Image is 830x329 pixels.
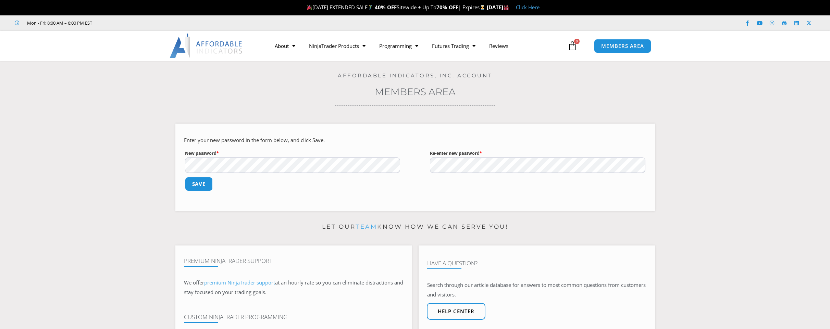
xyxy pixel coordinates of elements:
a: Affordable Indicators, Inc. Account [338,72,492,79]
h4: Premium NinjaTrader Support [184,257,403,264]
a: About [268,38,302,54]
a: 0 [557,36,587,56]
span: 0 [574,39,580,44]
a: Members Area [375,86,456,98]
h4: Have A Question? [427,260,646,267]
img: LogoAI | Affordable Indicators – NinjaTrader [170,34,243,58]
span: Help center [438,309,474,314]
label: New password [185,149,400,157]
p: Let our know how we can serve you! [175,222,655,232]
img: 🏌️‍♂️ [368,5,373,10]
nav: Menu [268,38,566,54]
a: Help center [427,303,485,320]
h4: Custom NinjaTrader Programming [184,314,403,320]
span: Mon - Fri: 8:00 AM – 6:00 PM EST [25,19,92,27]
span: MEMBERS AREA [601,43,644,49]
strong: 70% OFF [436,4,458,11]
strong: 40% OFF [375,4,397,11]
a: Futures Trading [425,38,482,54]
strong: [DATE] [487,4,509,11]
label: Re-enter new password [430,149,645,157]
a: MEMBERS AREA [594,39,651,53]
img: 🎉 [307,5,312,10]
a: team [356,223,377,230]
a: Click Here [516,4,540,11]
a: premium NinjaTrader support [204,279,275,286]
span: at an hourly rate so you can eliminate distractions and stay focused on your trading goals. [184,279,403,295]
span: [DATE] EXTENDED SALE Sitewide + Up To | Expires [305,4,487,11]
img: 🏭 [504,5,509,10]
p: Search through our article database for answers to most common questions from customers and visit... [427,280,646,300]
p: Enter your new password in the form below, and click Save. [184,136,646,145]
a: Programming [372,38,425,54]
a: Reviews [482,38,515,54]
iframe: Customer reviews powered by Trustpilot [102,20,205,26]
span: We offer [184,279,204,286]
img: ⌛ [480,5,485,10]
a: NinjaTrader Products [302,38,372,54]
button: Save [185,177,213,191]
